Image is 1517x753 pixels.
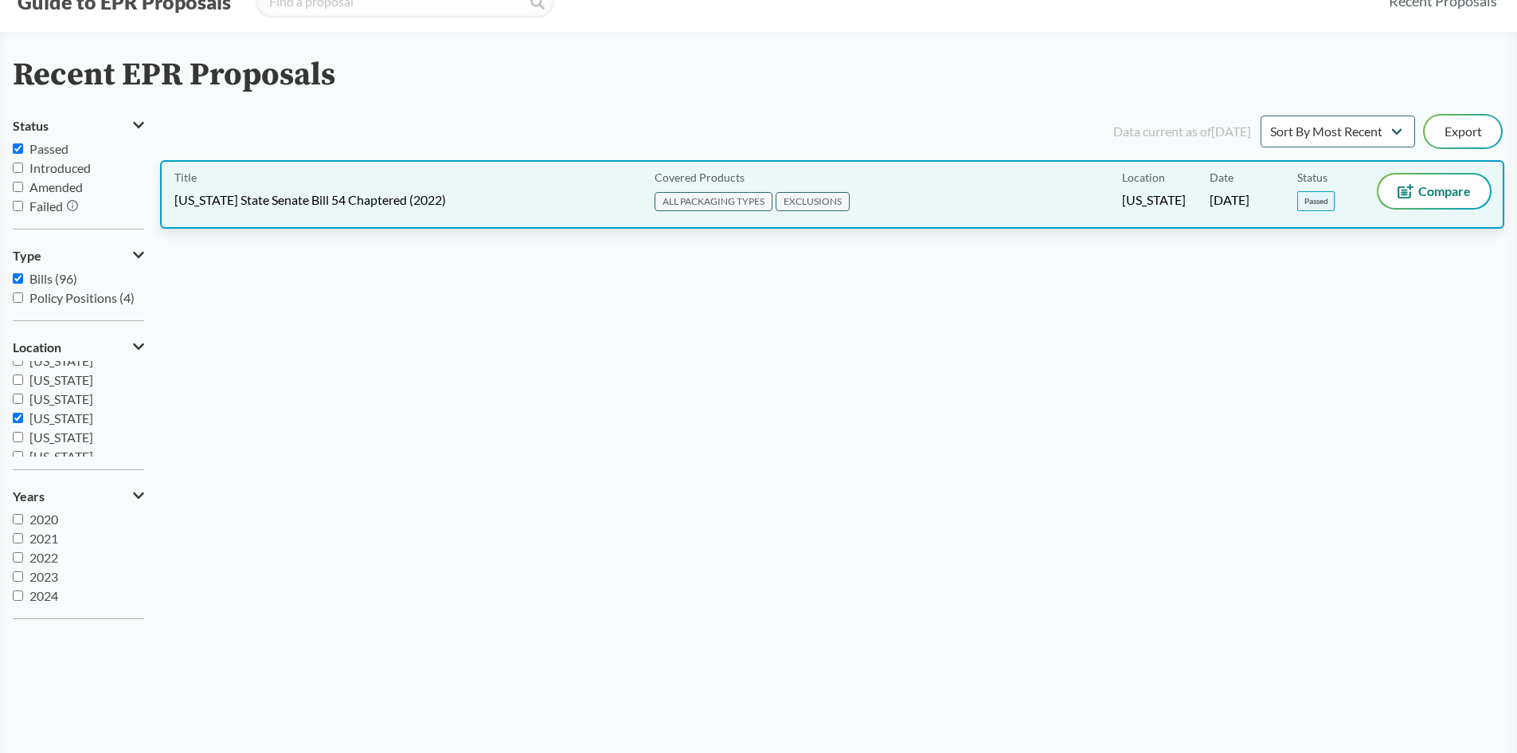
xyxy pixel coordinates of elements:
span: EXCLUSIONS [776,192,850,211]
span: Introduced [29,160,91,175]
div: Data current as of [DATE] [1113,122,1251,141]
span: Location [13,340,61,355]
span: Bills (96) [29,271,77,286]
span: [US_STATE] [29,449,93,464]
button: Location [13,334,144,361]
span: 2024 [29,588,58,603]
input: Bills (96) [13,273,23,284]
input: Policy Positions (4) [13,292,23,303]
span: 2020 [29,512,58,527]
input: Amended [13,182,23,192]
span: [US_STATE] [1122,191,1186,209]
input: 2020 [13,514,23,524]
h2: Recent EPR Proposals [13,57,335,93]
button: Type [13,242,144,269]
input: [US_STATE] [13,394,23,404]
input: Failed [13,201,23,211]
span: Type [13,249,41,263]
input: Introduced [13,163,23,173]
span: Status [1297,169,1327,186]
input: 2022 [13,552,23,563]
span: 2023 [29,569,58,584]
span: Compare [1418,185,1471,198]
input: [US_STATE] [13,413,23,423]
span: 2021 [29,531,58,546]
span: [US_STATE] [29,353,93,368]
span: [US_STATE] [29,391,93,406]
span: Date [1210,169,1234,186]
span: Title [174,169,197,186]
input: 2024 [13,590,23,601]
button: Status [13,112,144,139]
span: Passed [29,141,68,156]
span: Amended [29,179,83,194]
input: [US_STATE] [13,432,23,442]
span: [DATE] [1210,191,1249,209]
span: Failed [29,198,63,214]
span: [US_STATE] [29,372,93,387]
span: [US_STATE] State Senate Bill 54 Chaptered (2022) [174,191,446,209]
span: ALL PACKAGING TYPES [655,192,772,211]
button: Years [13,483,144,510]
input: [US_STATE] [13,451,23,461]
span: Policy Positions (4) [29,290,135,305]
input: [US_STATE] [13,375,23,385]
span: [US_STATE] [29,410,93,426]
span: [US_STATE] [29,429,93,445]
input: Passed [13,143,23,154]
span: 2022 [29,550,58,565]
button: Export [1425,116,1501,147]
span: Location [1122,169,1165,186]
span: Passed [1297,191,1335,211]
span: Covered Products [655,169,745,186]
input: 2021 [13,533,23,543]
input: 2023 [13,571,23,582]
button: Compare [1378,175,1490,208]
span: Years [13,489,45,504]
span: Status [13,119,49,133]
input: [US_STATE] [13,355,23,366]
